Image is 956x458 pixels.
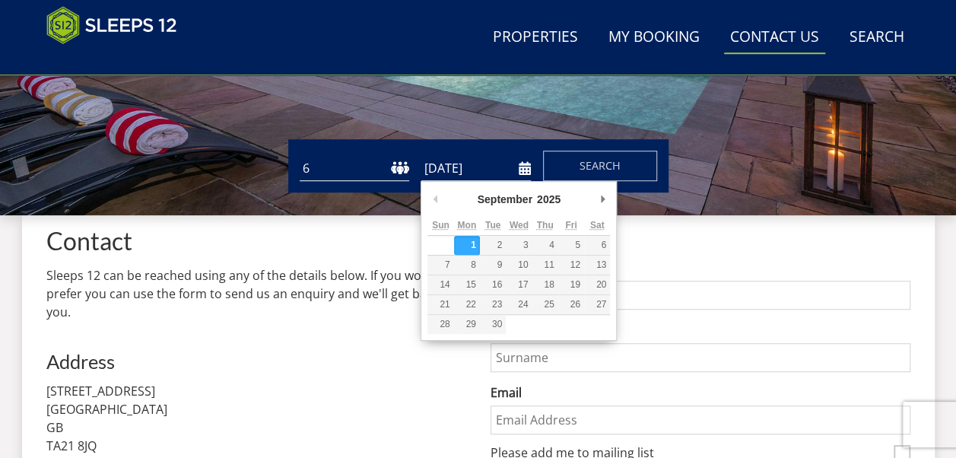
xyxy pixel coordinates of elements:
[427,295,453,314] button: 21
[491,259,910,277] label: Forename
[46,351,466,372] h2: Address
[491,406,910,434] input: Email Address
[558,236,584,255] button: 5
[485,220,500,231] abbr: Tuesday
[543,151,657,181] button: Search
[532,256,557,275] button: 11
[491,227,910,249] h2: Enquiry Form
[427,275,453,294] button: 14
[565,220,576,231] abbr: Friday
[480,295,506,314] button: 23
[480,275,506,294] button: 16
[457,220,476,231] abbr: Monday
[427,256,453,275] button: 7
[602,21,706,55] a: My Booking
[724,21,825,55] a: Contact Us
[475,188,535,211] div: September
[535,188,563,211] div: 2025
[491,281,910,310] input: Forename
[491,343,910,372] input: Surname
[506,236,532,255] button: 3
[427,315,453,334] button: 28
[491,383,910,402] label: Email
[46,6,177,44] img: Sleeps 12
[454,295,480,314] button: 22
[46,266,466,321] p: Sleeps 12 can be reached using any of the details below. If you would prefer you can use the form...
[558,295,584,314] button: 26
[532,295,557,314] button: 25
[427,188,443,211] button: Previous Month
[584,295,610,314] button: 27
[580,158,621,173] span: Search
[506,275,532,294] button: 17
[454,236,480,255] button: 1
[39,53,199,66] iframe: Customer reviews powered by Trustpilot
[506,256,532,275] button: 10
[584,236,610,255] button: 6
[590,220,605,231] abbr: Saturday
[584,275,610,294] button: 20
[584,256,610,275] button: 13
[506,295,532,314] button: 24
[480,236,506,255] button: 2
[510,220,529,231] abbr: Wednesday
[491,321,910,339] label: Surname
[532,236,557,255] button: 4
[537,220,554,231] abbr: Thursday
[421,156,531,181] input: Arrival Date
[46,227,466,254] h1: Contact
[454,256,480,275] button: 8
[480,315,506,334] button: 30
[432,220,449,231] abbr: Sunday
[454,275,480,294] button: 15
[558,256,584,275] button: 12
[595,188,610,211] button: Next Month
[532,275,557,294] button: 18
[558,275,584,294] button: 19
[480,256,506,275] button: 9
[454,315,480,334] button: 29
[843,21,910,55] a: Search
[487,21,584,55] a: Properties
